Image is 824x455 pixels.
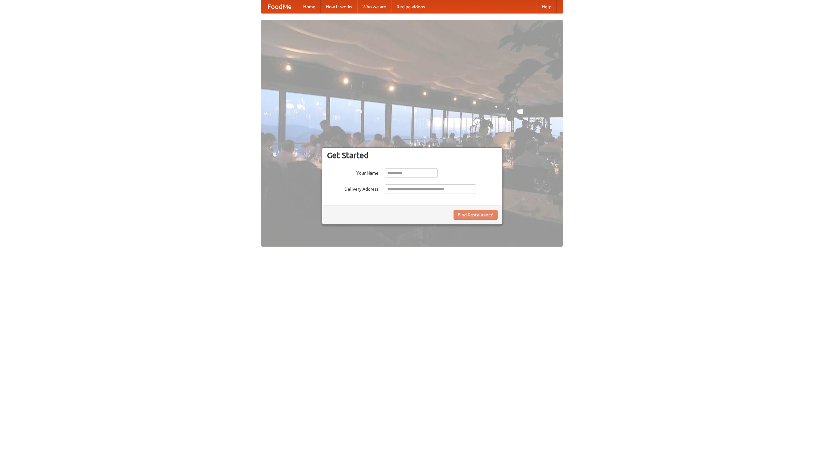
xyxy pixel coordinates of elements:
a: How it works [321,0,357,13]
a: Home [298,0,321,13]
h3: Get Started [327,150,498,160]
a: Help [537,0,557,13]
a: FoodMe [261,0,298,13]
a: Who we are [357,0,391,13]
label: Your Name [327,168,379,176]
button: Find Restaurants! [454,210,498,220]
label: Delivery Address [327,184,379,192]
a: Recipe videos [391,0,430,13]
